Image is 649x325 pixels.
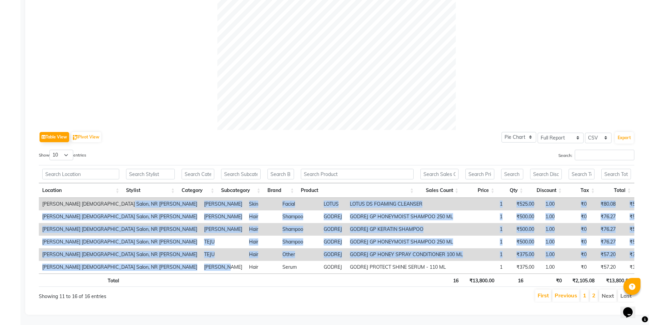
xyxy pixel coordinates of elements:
[320,236,346,248] td: GODREJ
[558,210,590,223] td: ₹0
[598,274,634,287] th: ₹13,800.00
[569,169,594,179] input: Search Tax
[527,183,565,198] th: Discount: activate to sort column ascending
[201,261,246,274] td: [PERSON_NAME]
[267,169,294,179] input: Search Brand
[462,274,498,287] th: ₹13,800.00
[538,223,558,236] td: 1.00
[592,292,596,299] a: 2
[590,248,619,261] td: ₹57.20
[501,169,523,179] input: Search Qty
[506,236,538,248] td: ₹500.00
[538,292,549,299] a: First
[590,261,619,274] td: ₹57.20
[498,183,526,198] th: Qty: activate to sort column ascending
[601,169,631,179] input: Search Total
[178,183,218,198] th: Category: activate to sort column ascending
[221,169,261,179] input: Search Subcategory
[320,210,346,223] td: GODREJ
[279,223,320,236] td: Shampoo
[558,236,590,248] td: ₹0
[462,183,498,198] th: Price: activate to sort column ascending
[558,248,590,261] td: ₹0
[39,150,86,160] label: Show entries
[246,223,279,236] td: Hair
[346,198,466,210] td: LOTUS DS FOAMING CLEANSER
[590,198,619,210] td: ₹80.08
[201,236,246,248] td: TEJU
[279,198,320,210] td: Facial
[301,169,414,179] input: Search Product
[466,198,506,210] td: 1
[297,183,417,198] th: Product: activate to sort column ascending
[583,292,586,299] a: 1
[218,183,264,198] th: Subcategory: activate to sort column ascending
[466,236,506,248] td: 1
[538,261,558,274] td: 1.00
[42,169,119,179] input: Search Location
[73,135,78,140] img: pivot.png
[346,236,466,248] td: GODREJ GP HONEYMOIST SHAMPOO 250 ML
[264,183,297,198] th: Brand: activate to sort column ascending
[506,248,538,261] td: ₹375.00
[201,198,246,210] td: [PERSON_NAME]
[538,248,558,261] td: 1.00
[246,248,279,261] td: Hair
[39,289,281,300] div: Showing 11 to 16 of 16 entries
[123,183,178,198] th: Stylist: activate to sort column ascending
[558,150,634,160] label: Search:
[279,210,320,223] td: Shampoo
[279,261,320,274] td: Serum
[279,236,320,248] td: Shampoo
[346,248,466,261] td: GODREJ GP HONEY SPRAY CONDITIONER 100 ML
[320,198,346,210] td: LOTUS
[201,248,246,261] td: TEJU
[558,223,590,236] td: ₹0
[590,223,619,236] td: ₹76.27
[182,169,214,179] input: Search Category
[246,236,279,248] td: Hair
[538,236,558,248] td: 1.00
[39,198,201,210] td: [PERSON_NAME] [DEMOGRAPHIC_DATA] Salon, NR [PERSON_NAME]
[320,261,346,274] td: GODREJ
[466,210,506,223] td: 1
[527,274,565,287] th: ₹0
[320,223,346,236] td: GODREJ
[465,169,494,179] input: Search Price
[417,183,462,198] th: Sales Count: activate to sort column ascending
[39,183,123,198] th: Location: activate to sort column ascending
[590,236,619,248] td: ₹76.27
[506,261,538,274] td: ₹375.00
[346,261,466,274] td: GODREJ PROTECT SHINE SERUM - 110 ML
[530,169,562,179] input: Search Discount
[39,223,201,236] td: [PERSON_NAME] [DEMOGRAPHIC_DATA] Salon, NR [PERSON_NAME]
[40,132,69,142] button: Table View
[39,274,123,287] th: Total
[466,261,506,274] td: 1
[201,223,246,236] td: [PERSON_NAME]
[320,248,346,261] td: GODREJ
[39,261,201,274] td: [PERSON_NAME] [DEMOGRAPHIC_DATA] Salon, NR [PERSON_NAME]
[575,150,634,160] input: Search:
[558,198,590,210] td: ₹0
[565,274,598,287] th: ₹2,105.08
[49,150,73,160] select: Showentries
[466,248,506,261] td: 1
[598,183,634,198] th: Total: activate to sort column ascending
[506,223,538,236] td: ₹500.00
[71,132,101,142] button: Pivot View
[39,248,201,261] td: [PERSON_NAME] [DEMOGRAPHIC_DATA] Salon, NR [PERSON_NAME]
[246,210,279,223] td: Hair
[39,210,201,223] td: [PERSON_NAME] [DEMOGRAPHIC_DATA] Salon, NR [PERSON_NAME]
[498,274,526,287] th: 16
[279,248,320,261] td: Other
[346,223,466,236] td: GODREJ GP KERATIN SHAMPOO
[506,198,538,210] td: ₹525.00
[538,210,558,223] td: 1.00
[417,274,462,287] th: 16
[420,169,459,179] input: Search Sales Count
[538,198,558,210] td: 1.00
[466,223,506,236] td: 1
[246,261,279,274] td: Hair
[590,210,619,223] td: ₹76.27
